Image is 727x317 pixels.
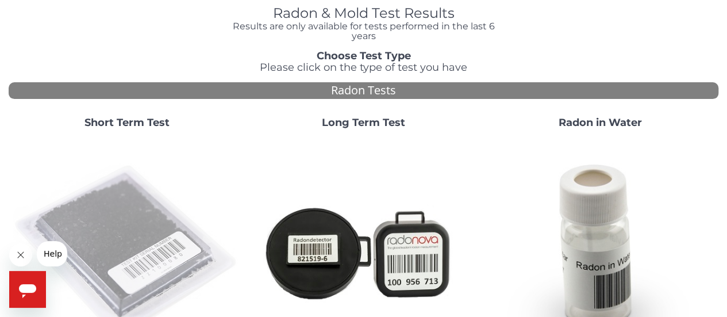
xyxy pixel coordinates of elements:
[322,116,405,129] strong: Long Term Test
[222,21,506,41] h4: Results are only available for tests performed in the last 6 years
[37,241,67,266] iframe: Message from company
[9,271,46,308] iframe: Button to launch messaging window
[317,49,411,62] strong: Choose Test Type
[559,116,642,129] strong: Radon in Water
[9,243,32,266] iframe: Close message
[222,6,506,21] h1: Radon & Mold Test Results
[9,82,718,99] div: Radon Tests
[260,61,467,74] span: Please click on the type of test you have
[84,116,170,129] strong: Short Term Test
